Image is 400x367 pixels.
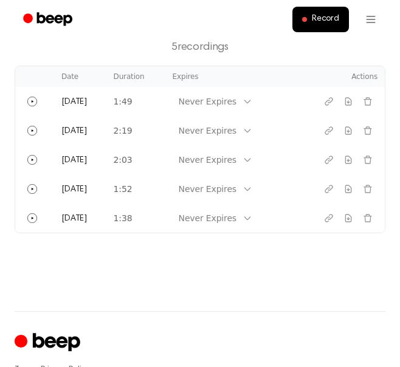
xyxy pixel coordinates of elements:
[61,214,87,223] span: [DATE]
[319,179,339,199] button: Copy link
[61,98,87,106] span: [DATE]
[106,116,165,145] td: 2:19
[179,95,236,108] div: Never Expires
[358,208,378,228] button: Delete recording
[319,208,339,228] button: Copy link
[339,121,358,140] button: Download recording
[312,14,339,25] span: Record
[358,179,378,199] button: Delete recording
[106,174,165,204] td: 1:52
[179,183,236,196] div: Never Expires
[106,204,165,233] td: 1:38
[358,92,378,111] button: Delete recording
[22,208,42,228] button: Play
[288,66,385,87] th: Actions
[61,127,87,135] span: [DATE]
[358,121,378,140] button: Delete recording
[319,92,339,111] button: Copy link
[22,150,42,170] button: Play
[179,125,236,137] div: Never Expires
[339,208,358,228] button: Download recording
[292,7,349,32] button: Record
[34,39,366,56] p: 5 recording s
[356,5,385,34] button: Open menu
[358,150,378,170] button: Delete recording
[22,92,42,111] button: Play
[22,121,42,140] button: Play
[54,66,106,87] th: Date
[15,331,83,355] a: Cruip
[61,156,87,165] span: [DATE]
[319,121,339,140] button: Copy link
[339,92,358,111] button: Download recording
[15,8,83,32] a: Beep
[179,212,236,225] div: Never Expires
[339,150,358,170] button: Download recording
[165,66,288,87] th: Expires
[339,179,358,199] button: Download recording
[106,66,165,87] th: Duration
[319,150,339,170] button: Copy link
[106,145,165,174] td: 2:03
[106,87,165,116] td: 1:49
[179,154,236,166] div: Never Expires
[61,185,87,194] span: [DATE]
[22,179,42,199] button: Play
